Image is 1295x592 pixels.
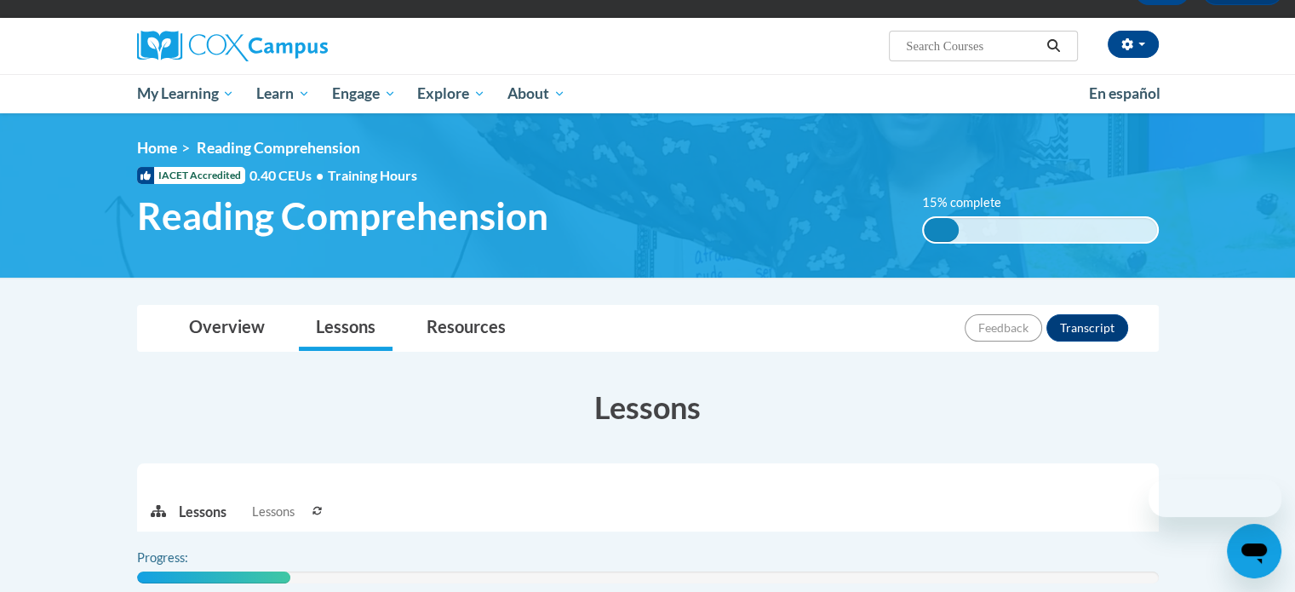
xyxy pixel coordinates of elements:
[316,167,324,183] span: •
[197,139,360,157] span: Reading Comprehension
[137,549,235,567] label: Progress:
[321,74,407,113] a: Engage
[249,166,328,185] span: 0.40 CEUs
[410,306,523,351] a: Resources
[252,503,295,521] span: Lessons
[924,218,959,242] div: 15% complete
[172,306,282,351] a: Overview
[904,36,1040,56] input: Search Courses
[179,503,226,521] p: Lessons
[965,314,1042,342] button: Feedback
[922,193,1020,212] label: 15% complete
[126,74,246,113] a: My Learning
[299,306,393,351] a: Lessons
[1089,84,1160,102] span: En español
[1078,76,1172,112] a: En español
[137,139,177,157] a: Home
[137,31,461,61] a: Cox Campus
[137,31,328,61] img: Cox Campus
[328,167,417,183] span: Training Hours
[406,74,496,113] a: Explore
[112,74,1184,113] div: Main menu
[1040,36,1066,56] button: Search
[256,83,310,104] span: Learn
[137,386,1159,428] h3: Lessons
[417,83,485,104] span: Explore
[137,167,245,184] span: IACET Accredited
[332,83,396,104] span: Engage
[1227,524,1281,578] iframe: Button to launch messaging window
[1149,480,1281,517] iframe: Message from company
[245,74,321,113] a: Learn
[136,83,234,104] span: My Learning
[1108,31,1159,58] button: Account Settings
[1046,314,1128,342] button: Transcript
[507,83,565,104] span: About
[496,74,576,113] a: About
[137,193,548,239] span: Reading Comprehension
